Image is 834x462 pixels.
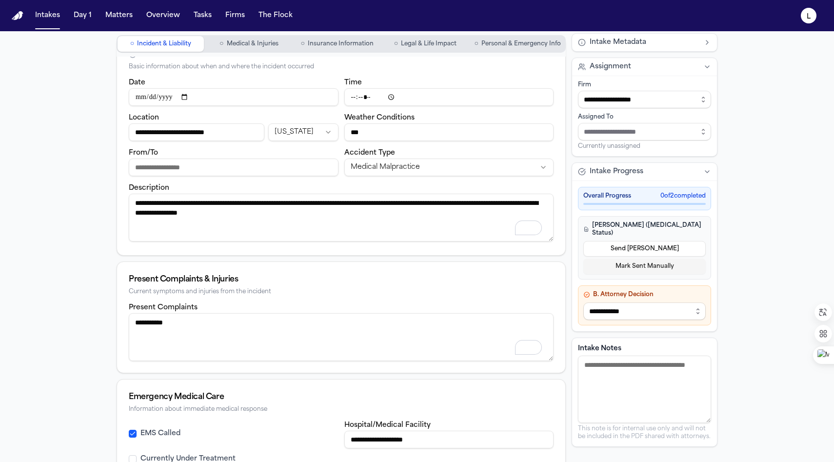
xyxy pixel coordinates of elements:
[118,36,204,52] button: Go to Incident & Liability
[578,344,711,354] label: Intake Notes
[590,167,643,177] span: Intake Progress
[344,149,395,157] label: Accident Type
[583,221,706,237] h4: [PERSON_NAME] ([MEDICAL_DATA] Status)
[308,40,374,48] span: Insurance Information
[475,39,478,49] span: ○
[129,123,264,141] input: Incident location
[129,79,145,86] label: Date
[481,40,561,48] span: Personal & Emergency Info
[344,123,554,141] input: Weather conditions
[583,241,706,257] button: Send [PERSON_NAME]
[572,58,717,76] button: Assignment
[227,40,278,48] span: Medical & Injuries
[129,194,554,241] textarea: To enrich screen reader interactions, please activate Accessibility in Grammarly extension settings
[129,63,554,71] div: Basic information about when and where the incident occurred
[129,391,554,403] div: Emergency Medical Care
[578,123,711,141] input: Assign to staff member
[129,114,159,121] label: Location
[12,11,23,20] img: Finch Logo
[344,431,554,448] input: Hospital or medical facility
[219,39,223,49] span: ○
[129,159,338,176] input: From/To destination
[344,114,415,121] label: Weather Conditions
[401,40,457,48] span: Legal & Life Impact
[590,38,646,47] span: Intake Metadata
[578,425,711,441] p: This note is for internal use only and will not be included in the PDF shared with attorneys.
[344,88,554,106] input: Incident time
[129,184,169,192] label: Description
[578,81,711,89] div: Firm
[344,422,431,429] label: Hospital/Medical Facility
[590,62,631,72] span: Assignment
[129,288,554,296] div: Current symptoms and injuries from the incident
[206,36,292,52] button: Go to Medical & Injuries
[394,39,398,49] span: ○
[660,192,706,200] span: 0 of 2 completed
[294,36,380,52] button: Go to Insurance Information
[101,7,137,24] button: Matters
[300,39,304,49] span: ○
[578,142,640,150] span: Currently unassigned
[255,7,297,24] button: The Flock
[137,40,191,48] span: Incident & Liability
[142,7,184,24] button: Overview
[70,7,96,24] button: Day 1
[129,274,554,285] div: Present Complaints & Injuries
[268,123,338,141] button: Incident state
[129,304,198,311] label: Present Complaints
[190,7,216,24] button: Tasks
[382,36,469,52] button: Go to Legal & Life Impact
[583,259,706,274] button: Mark Sent Manually
[140,429,180,439] label: EMS Called
[344,79,362,86] label: Time
[221,7,249,24] button: Firms
[129,406,554,413] div: Information about immediate medical response
[578,91,711,108] input: Select firm
[129,313,554,361] textarea: To enrich screen reader interactions, please activate Accessibility in Grammarly extension settings
[130,39,134,49] span: ○
[572,163,717,181] button: Intake Progress
[583,291,706,299] h4: B. Attorney Decision
[578,113,711,121] div: Assigned To
[583,192,631,200] span: Overall Progress
[31,7,64,24] button: Intakes
[578,356,711,423] textarea: Intake notes
[129,149,158,157] label: From/To
[471,36,565,52] button: Go to Personal & Emergency Info
[572,34,717,51] button: Intake Metadata
[12,11,23,20] a: Home
[129,88,338,106] input: Incident date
